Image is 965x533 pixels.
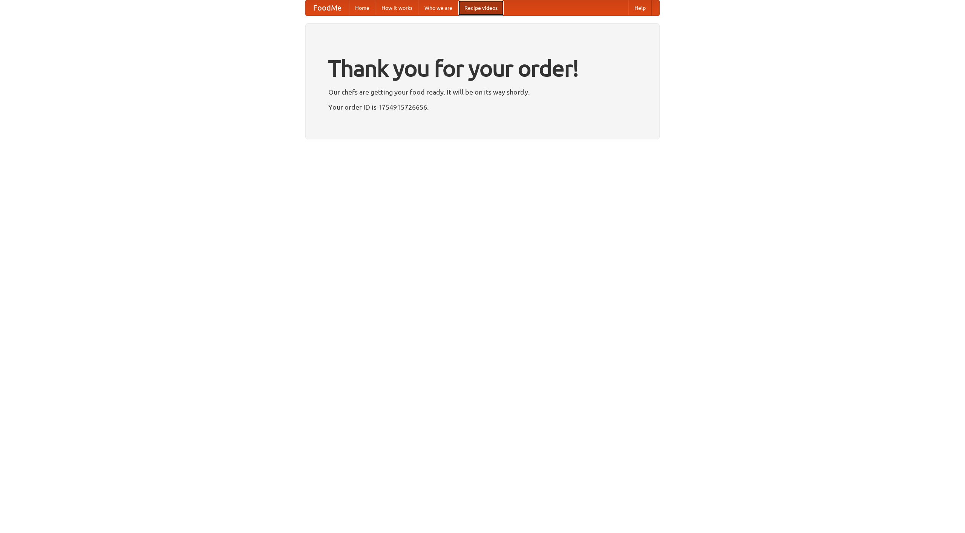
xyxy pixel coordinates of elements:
p: Our chefs are getting your food ready. It will be on its way shortly. [328,86,637,98]
a: Home [349,0,375,15]
a: How it works [375,0,418,15]
a: FoodMe [306,0,349,15]
a: Recipe videos [458,0,504,15]
h1: Thank you for your order! [328,50,637,86]
p: Your order ID is 1754915726656. [328,101,637,113]
a: Help [628,0,652,15]
a: Who we are [418,0,458,15]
